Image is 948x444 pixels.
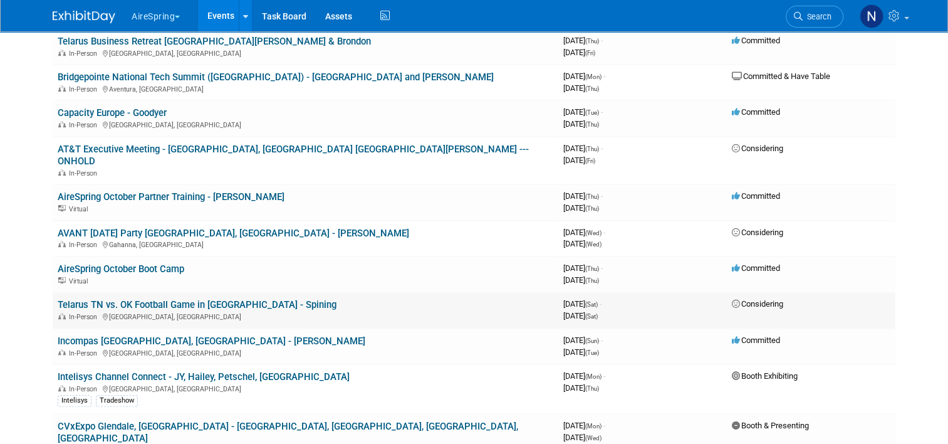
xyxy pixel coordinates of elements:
span: - [603,228,605,237]
span: In-Person [69,85,101,93]
div: [GEOGRAPHIC_DATA], [GEOGRAPHIC_DATA] [58,48,553,58]
span: - [603,371,605,381]
span: (Thu) [585,85,599,92]
div: Intelisys [58,395,91,406]
img: Virtual Event [58,277,66,283]
a: Search [786,6,843,28]
span: Committed [732,36,780,45]
span: Committed [732,107,780,117]
span: [DATE] [563,83,599,93]
span: (Thu) [585,385,599,392]
span: [DATE] [563,36,603,45]
span: [DATE] [563,71,605,81]
span: (Thu) [585,205,599,212]
span: Booth & Presenting [732,421,809,430]
img: ExhibitDay [53,11,115,23]
span: [DATE] [563,228,605,237]
span: [DATE] [563,119,599,129]
span: [DATE] [563,275,599,285]
span: (Thu) [585,145,599,152]
a: Telarus TN vs. OK Football Game in [GEOGRAPHIC_DATA] - Spining [58,299,336,310]
img: In-Person Event [58,50,66,56]
span: (Sun) [585,337,599,344]
img: In-Person Event [58,85,66,92]
a: Capacity Europe - Goodyer [58,107,167,119]
div: [GEOGRAPHIC_DATA], [GEOGRAPHIC_DATA] [58,347,553,357]
span: (Wed) [585,435,602,441]
span: - [603,71,605,81]
span: - [601,191,603,201]
span: [DATE] [563,433,602,442]
span: [DATE] [563,144,603,153]
span: [DATE] [563,239,602,248]
span: (Wed) [585,230,602,236]
span: (Mon) [585,73,602,80]
img: In-Person Event [58,313,66,319]
span: - [601,144,603,153]
span: Committed [732,336,780,345]
span: Virtual [69,205,91,213]
span: [DATE] [563,371,605,381]
span: Considering [732,144,783,153]
a: CVxExpo Glendale, [GEOGRAPHIC_DATA] - [GEOGRAPHIC_DATA], [GEOGRAPHIC_DATA], [GEOGRAPHIC_DATA], [G... [58,421,518,444]
a: Telarus Business Retreat [GEOGRAPHIC_DATA][PERSON_NAME] & Brondon [58,36,371,47]
img: In-Person Event [58,349,66,356]
img: Natalie Pyron [860,4,883,28]
span: (Sat) [585,301,598,308]
span: In-Person [69,169,101,177]
span: [DATE] [563,383,599,393]
span: Booth Exhibiting [732,371,798,381]
span: [DATE] [563,263,603,273]
span: (Thu) [585,193,599,200]
span: (Thu) [585,121,599,128]
a: AireSpring October Partner Training - [PERSON_NAME] [58,191,284,203]
span: Search [803,12,831,21]
a: AVANT [DATE] Party [GEOGRAPHIC_DATA], [GEOGRAPHIC_DATA] - [PERSON_NAME] [58,228,409,239]
span: Considering [732,228,783,237]
div: [GEOGRAPHIC_DATA], [GEOGRAPHIC_DATA] [58,383,553,393]
span: [DATE] [563,311,598,320]
div: [GEOGRAPHIC_DATA], [GEOGRAPHIC_DATA] [58,311,553,321]
span: [DATE] [563,156,595,165]
span: [DATE] [563,203,599,213]
span: Considering [732,299,783,309]
span: (Thu) [585,38,599,45]
span: [DATE] [563,48,595,57]
a: Intelisys Channel Connect - JY, Hailey, Petschel, [GEOGRAPHIC_DATA] [58,371,350,383]
span: [DATE] [563,347,599,357]
span: Committed & Have Table [732,71,830,81]
span: (Mon) [585,373,602,380]
span: [DATE] [563,336,603,345]
span: - [603,421,605,430]
span: [DATE] [563,421,605,430]
div: Gahanna, [GEOGRAPHIC_DATA] [58,239,553,249]
span: - [601,263,603,273]
span: (Mon) [585,423,602,430]
span: - [601,107,603,117]
a: Bridgepointe National Tech Summit ([GEOGRAPHIC_DATA]) - [GEOGRAPHIC_DATA] and [PERSON_NAME] [58,71,494,83]
span: In-Person [69,349,101,357]
span: [DATE] [563,107,603,117]
span: (Fri) [585,157,595,164]
span: (Fri) [585,50,595,56]
span: In-Person [69,385,101,393]
img: In-Person Event [58,169,66,176]
span: (Tue) [585,109,599,116]
div: [GEOGRAPHIC_DATA], [GEOGRAPHIC_DATA] [58,119,553,129]
img: In-Person Event [58,121,66,127]
span: In-Person [69,313,101,321]
span: (Thu) [585,277,599,284]
span: Committed [732,191,780,201]
span: In-Person [69,241,101,249]
span: (Thu) [585,265,599,272]
a: Incompas [GEOGRAPHIC_DATA], [GEOGRAPHIC_DATA] - [PERSON_NAME] [58,336,365,347]
span: [DATE] [563,191,603,201]
span: [DATE] [563,299,602,309]
span: In-Person [69,121,101,129]
span: Virtual [69,277,91,285]
span: In-Person [69,50,101,58]
span: - [601,36,603,45]
span: - [600,299,602,309]
span: (Tue) [585,349,599,356]
img: Virtual Event [58,205,66,211]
